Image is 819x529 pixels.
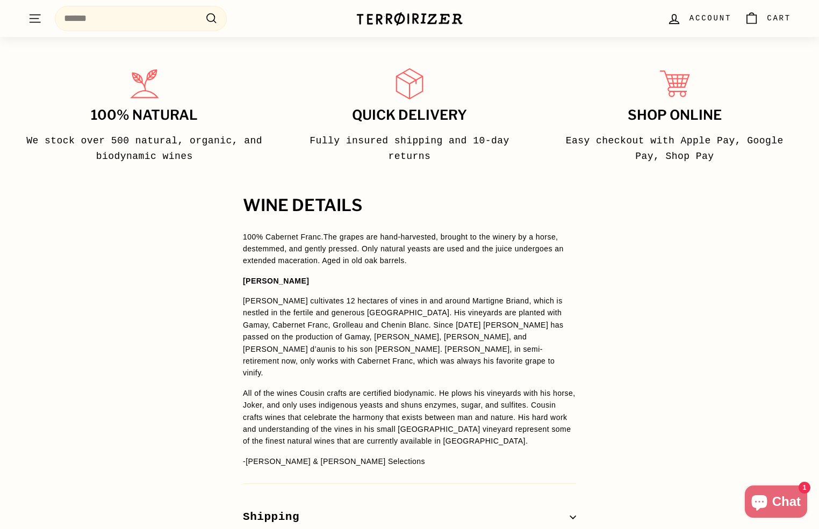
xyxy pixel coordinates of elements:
span: Account [689,12,731,24]
h2: WINE DETAILS [243,197,576,215]
p: All of the wines Cousin crafts are certified biodynamic. He plows his vineyards with his horse, J... [243,387,576,447]
h3: Quick delivery [289,108,530,123]
span: The grapes are hand-harvested, brought to the winery by a horse, destemmed, and gently pressed. O... [243,233,564,265]
inbox-online-store-chat: Shopify online store chat [742,485,810,520]
p: 100% Cabernet Franc. [243,231,576,267]
p: - [243,455,576,467]
strong: [PERSON_NAME] [243,277,309,285]
span: Cart [767,12,791,24]
h3: Shop Online [554,108,795,123]
p: Fully insured shipping and 10-day returns [289,133,530,164]
p: Easy checkout with Apple Pay, Google Pay, Shop Pay [554,133,795,164]
h3: 100% Natural [24,108,265,123]
span: Propriété Familiale, le vignoble Grosbois est situé au lieu dit « Le Pressoir » à Panzoult dans l... [243,277,309,285]
span: [PERSON_NAME] cultivates 12 hectares of vines in and around Martigne Briand, which is nestled in ... [243,296,564,377]
a: Account [660,3,738,34]
span: [PERSON_NAME] & [PERSON_NAME] Selections [246,457,425,466]
a: Cart [738,3,798,34]
p: We stock over 500 natural, organic, and biodynamic wines [24,133,265,164]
